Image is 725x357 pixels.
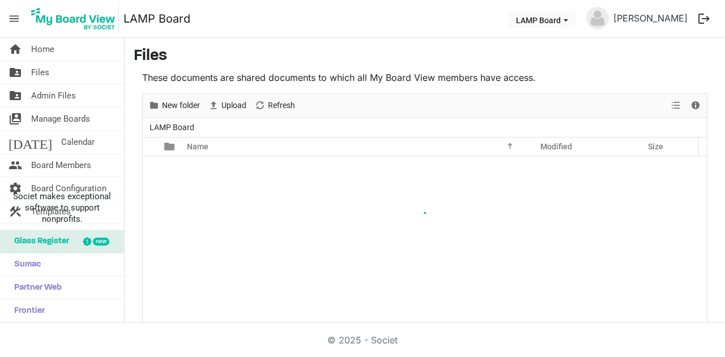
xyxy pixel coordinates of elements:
button: logout [692,7,716,31]
span: menu [3,8,25,29]
button: LAMP Board dropdownbutton [509,12,575,28]
span: home [8,38,22,61]
span: people [8,154,22,177]
span: settings [8,177,22,200]
span: switch_account [8,107,22,130]
span: Admin Files [31,84,76,107]
a: My Board View Logo [28,5,123,33]
span: Calendar [61,131,95,153]
span: Partner Web [8,277,62,299]
span: folder_shared [8,61,22,84]
img: no-profile-picture.svg [586,7,609,29]
span: Societ makes exceptional software to support nonprofits. [5,191,119,225]
a: [PERSON_NAME] [609,7,692,29]
span: [DATE] [8,131,52,153]
span: Sumac [8,253,41,276]
span: Frontier [8,300,45,322]
a: © 2025 - Societ [327,334,398,346]
span: Manage Boards [31,107,90,130]
span: Home [31,38,54,61]
span: Board Members [31,154,91,177]
span: Board Configuration [31,177,106,200]
div: new [93,238,109,246]
span: folder_shared [8,84,22,107]
img: My Board View Logo [28,5,119,33]
h3: Files [134,47,716,66]
span: Files [31,61,49,84]
a: LAMP Board [123,7,190,30]
span: Glass Register [8,230,69,253]
p: These documents are shared documents to which all My Board View members have access. [142,71,707,84]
